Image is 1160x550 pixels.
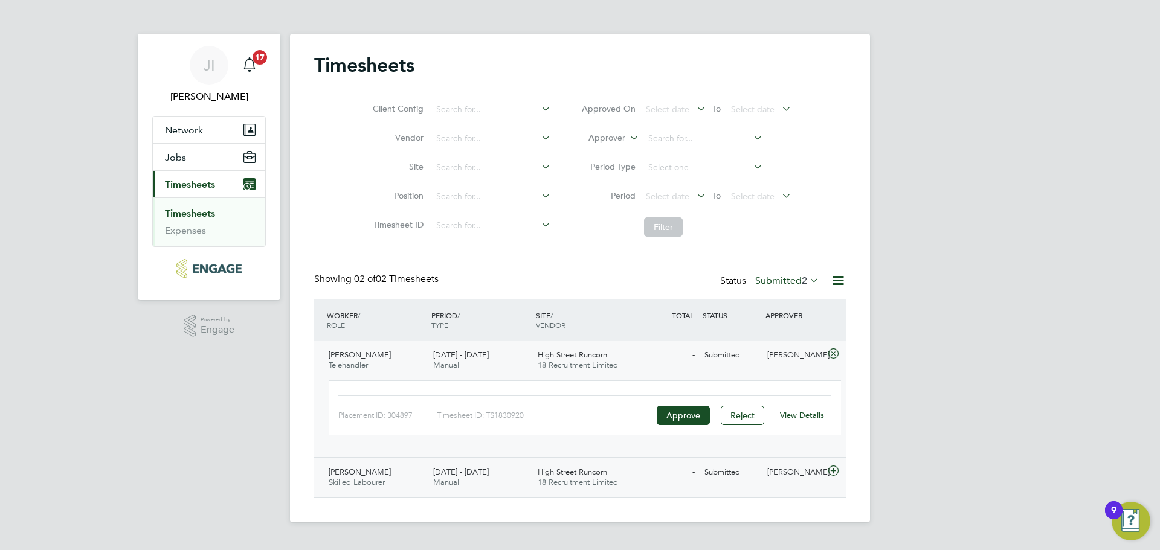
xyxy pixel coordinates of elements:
span: VENDOR [536,320,565,330]
span: JI [204,57,215,73]
label: Site [369,161,424,172]
label: Period [581,190,636,201]
span: Select date [731,104,775,115]
input: Select one [644,159,763,176]
div: Submitted [700,462,762,482]
span: Network [165,124,203,136]
div: STATUS [700,304,762,326]
div: PERIOD [428,304,533,336]
input: Search for... [644,130,763,147]
span: [PERSON_NAME] [329,467,391,477]
a: Expenses [165,225,206,236]
span: Manual [433,360,459,370]
a: Go to home page [152,259,266,278]
div: [PERSON_NAME] [762,462,825,482]
input: Search for... [432,101,551,118]
button: Approve [657,406,710,425]
div: - [637,345,700,365]
span: Select date [646,104,689,115]
div: WORKER [324,304,428,336]
label: Timesheet ID [369,219,424,230]
span: Timesheets [165,179,215,190]
span: Select date [731,191,775,202]
h2: Timesheets [314,53,414,77]
span: Telehandler [329,360,368,370]
span: Engage [201,325,234,335]
div: 9 [1111,510,1116,526]
div: Timesheet ID: TS1830920 [437,406,654,425]
button: Jobs [153,144,265,170]
div: SITE [533,304,637,336]
span: To [709,101,724,117]
a: View Details [780,410,824,420]
button: Open Resource Center, 9 new notifications [1112,502,1150,540]
input: Search for... [432,159,551,176]
div: - [637,462,700,482]
span: Jack Isherwood [152,89,266,104]
label: Submitted [755,275,819,287]
a: Powered byEngage [184,315,235,337]
input: Search for... [432,217,551,234]
span: High Street Runcorn [538,350,607,360]
label: Client Config [369,103,424,114]
button: Timesheets [153,171,265,197]
button: Filter [644,217,683,237]
div: [PERSON_NAME] [762,345,825,365]
label: Approved On [581,103,636,114]
a: Timesheets [165,208,215,219]
div: APPROVER [762,304,825,326]
span: [PERSON_NAME] [329,350,391,360]
a: JI[PERSON_NAME] [152,46,266,104]
span: Skilled Labourer [329,477,385,487]
div: Showing [314,273,441,286]
span: Jobs [165,152,186,163]
span: High Street Runcorn [538,467,607,477]
input: Search for... [432,188,551,205]
span: / [358,310,360,320]
span: / [550,310,553,320]
a: 17 [237,46,262,85]
span: [DATE] - [DATE] [433,350,489,360]
span: 17 [253,50,267,65]
div: Submitted [700,345,762,365]
span: ROLE [327,320,345,330]
label: Vendor [369,132,424,143]
span: / [457,310,460,320]
button: Network [153,117,265,143]
span: 18 Recruitment Limited [538,360,618,370]
input: Search for... [432,130,551,147]
div: Placement ID: 304897 [338,406,437,425]
span: Powered by [201,315,234,325]
nav: Main navigation [138,34,280,300]
label: Period Type [581,161,636,172]
div: Timesheets [153,197,265,246]
span: [DATE] - [DATE] [433,467,489,477]
span: TYPE [431,320,448,330]
label: Approver [571,132,625,144]
label: Position [369,190,424,201]
button: Reject [721,406,764,425]
img: legacie-logo-retina.png [176,259,241,278]
div: Status [720,273,822,290]
span: 02 of [354,273,376,285]
span: To [709,188,724,203]
span: Manual [433,477,459,487]
span: 02 Timesheets [354,273,439,285]
span: TOTAL [672,310,694,320]
span: 18 Recruitment Limited [538,477,618,487]
span: 2 [802,275,807,287]
span: Select date [646,191,689,202]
